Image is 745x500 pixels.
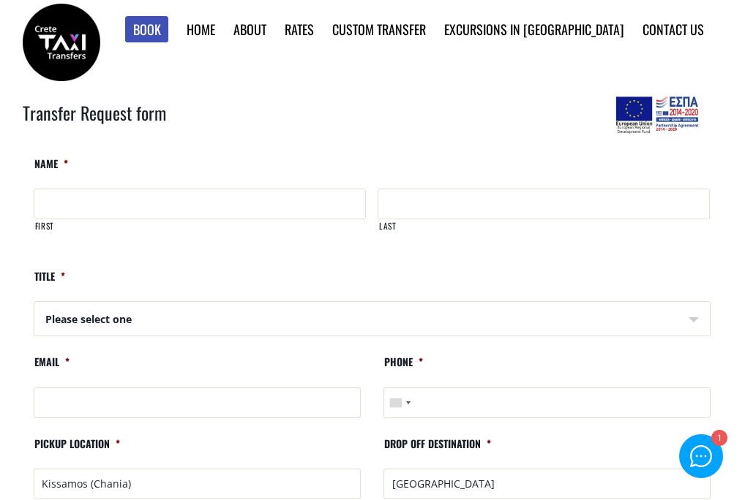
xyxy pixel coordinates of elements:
img: Crete Taxi Transfers | Crete Taxi Transfers search results | Crete Taxi Transfers [23,4,100,81]
label: Name [34,157,68,183]
a: Crete Taxi Transfers | Crete Taxi Transfers search results | Crete Taxi Transfers [23,33,100,48]
a: Excursions in [GEOGRAPHIC_DATA] [444,20,624,39]
button: Selected country [384,388,415,417]
a: Contact us [643,20,704,39]
label: First [34,220,366,244]
label: Pickup location [34,437,120,463]
label: Last [378,220,710,244]
a: Rates [285,20,314,39]
a: Book [125,16,169,43]
label: Email [34,355,70,381]
label: Phone [383,355,423,381]
a: Home [187,20,215,39]
div: 1 [711,431,726,447]
h2: Transfer Request form [23,100,723,145]
a: Custom Transfer [332,20,426,39]
label: Drop off destination [383,437,491,463]
label: Title [34,270,65,295]
a: About [233,20,266,39]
